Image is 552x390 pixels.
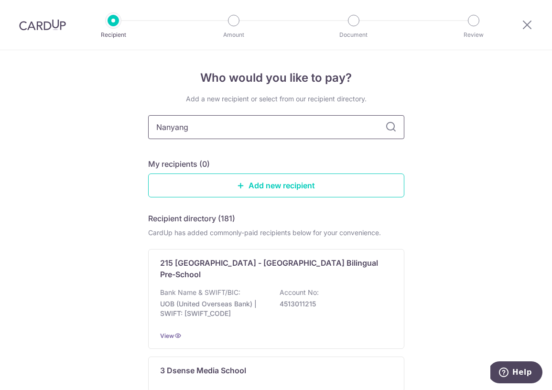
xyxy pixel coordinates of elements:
p: UOB (United Overseas Bank) | SWIFT: [SWIFT_CODE] [160,299,267,318]
p: Amount [198,30,269,40]
iframe: Opens a widget where you can find more information [490,361,542,385]
p: Account No: [280,288,319,297]
p: Recipient [78,30,149,40]
p: 4513011215 [280,299,387,309]
p: 215 [GEOGRAPHIC_DATA] - [GEOGRAPHIC_DATA] Bilingual Pre-School [160,257,381,280]
div: CardUp has added commonly-paid recipients below for your convenience. [148,228,404,238]
h5: Recipient directory (181) [148,213,235,224]
div: Add a new recipient or select from our recipient directory. [148,94,404,104]
input: Search for any recipient here [148,115,404,139]
p: Review [438,30,509,40]
a: View [160,332,174,339]
h5: My recipients (0) [148,158,210,170]
p: Bank Name & SWIFT/BIC: [160,288,240,297]
h4: Who would you like to pay? [148,69,404,87]
img: CardUp [19,19,66,31]
p: 3 Dsense Media School [160,365,246,376]
a: Add new recipient [148,173,404,197]
p: Document [318,30,389,40]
